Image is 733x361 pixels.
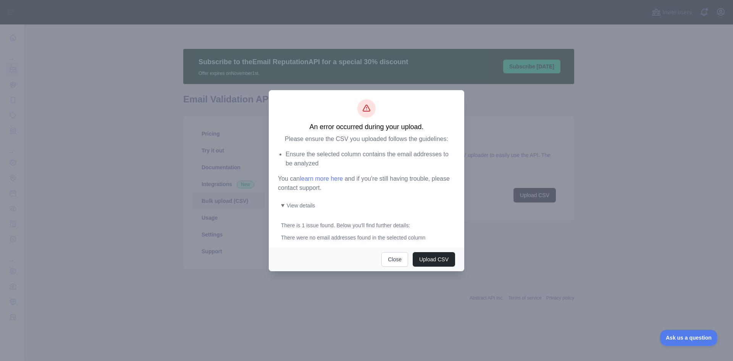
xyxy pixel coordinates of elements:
[278,122,455,131] h3: An error occurred during your upload.
[281,222,455,229] p: There is 1 issue found . Below you'll find further details:
[281,202,455,209] summary: View details
[278,134,455,144] p: Please ensure the CSV you uploaded follows the guidelines:
[413,252,455,267] button: Upload CSV
[660,330,718,346] iframe: Toggle Customer Support
[300,175,343,182] a: learn more here
[281,234,455,241] div: There were no email addresses found in the selected column
[286,150,455,168] li: Ensure the selected column contains the email addresses to be analyzed
[381,252,408,267] button: Close
[278,174,455,193] p: You can and if you're still having trouble, please contact support.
